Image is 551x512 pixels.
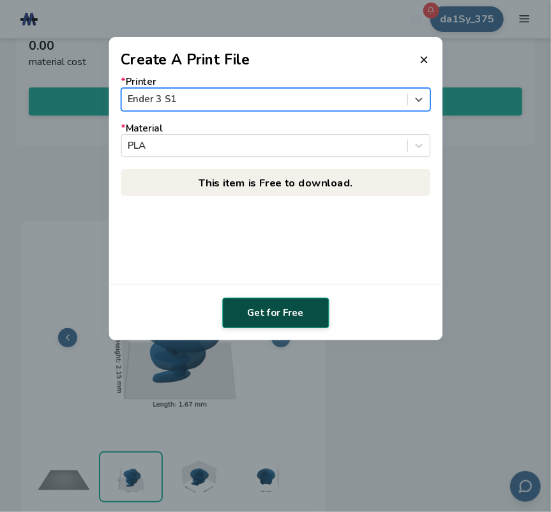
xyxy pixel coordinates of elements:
h2: Create A Print File [121,49,250,70]
input: *MaterialPLA [128,140,130,151]
label: Printer [121,77,430,111]
p: This item is Free to download. [121,169,430,196]
label: Material [121,123,430,158]
button: Get for Free [222,297,329,328]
